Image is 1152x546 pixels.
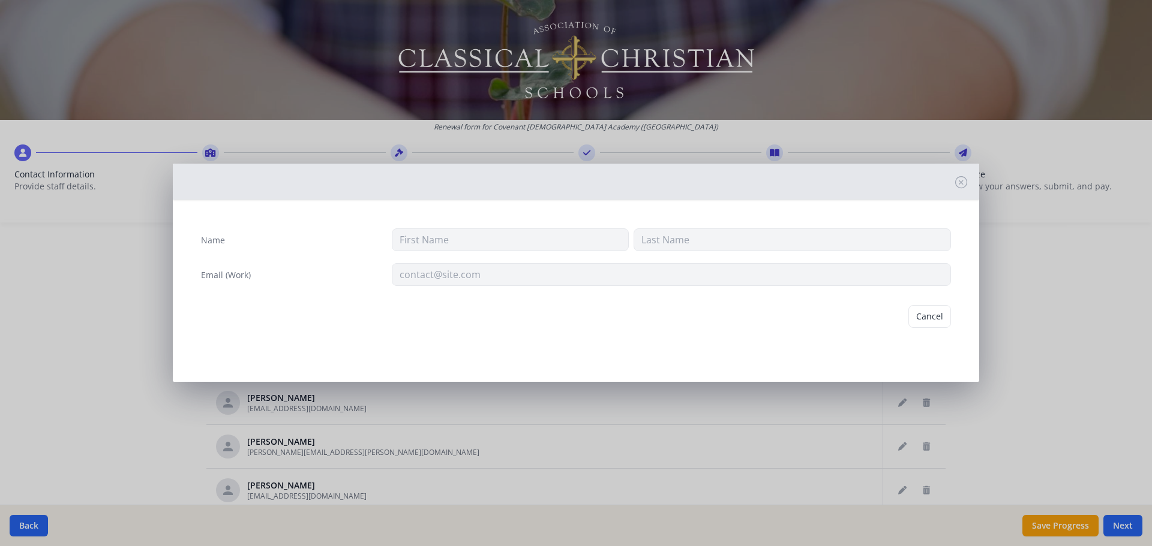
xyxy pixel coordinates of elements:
[392,228,629,251] input: First Name
[634,228,951,251] input: Last Name
[201,269,251,281] label: Email (Work)
[201,234,225,246] label: Name
[392,263,952,286] input: contact@site.com
[908,305,951,328] button: Cancel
